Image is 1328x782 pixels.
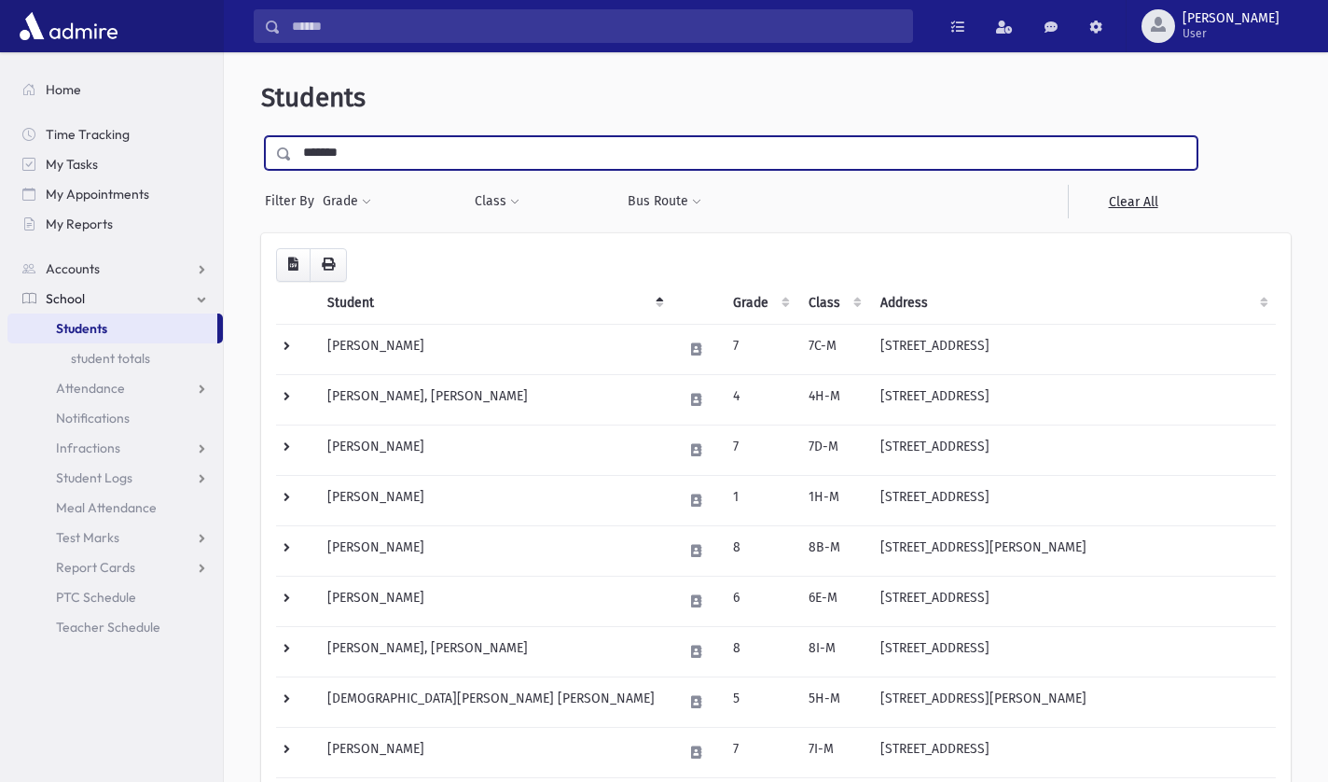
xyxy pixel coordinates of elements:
span: User [1183,26,1280,41]
span: [PERSON_NAME] [1183,11,1280,26]
td: 8B-M [797,525,869,576]
td: [PERSON_NAME] [316,576,671,626]
span: Filter By [265,191,322,211]
td: 1 [722,475,797,525]
td: 1H-M [797,475,869,525]
td: [STREET_ADDRESS][PERSON_NAME] [869,525,1276,576]
button: Print [310,248,347,282]
td: [STREET_ADDRESS] [869,374,1276,425]
td: [STREET_ADDRESS] [869,727,1276,777]
a: Report Cards [7,552,223,582]
a: Teacher Schedule [7,612,223,642]
button: Grade [322,185,372,218]
span: PTC Schedule [56,589,136,606]
span: Infractions [56,440,120,456]
th: Grade: activate to sort column ascending [722,282,797,325]
td: [STREET_ADDRESS] [869,324,1276,374]
td: [PERSON_NAME], [PERSON_NAME] [316,626,671,677]
span: Teacher Schedule [56,619,160,635]
span: Notifications [56,410,130,426]
td: [STREET_ADDRESS] [869,626,1276,677]
td: [STREET_ADDRESS] [869,576,1276,626]
span: Students [261,82,366,113]
td: [PERSON_NAME] [316,324,671,374]
td: 4H-M [797,374,869,425]
span: My Tasks [46,156,98,173]
a: Test Marks [7,523,223,552]
span: Accounts [46,260,100,277]
td: 7 [722,425,797,475]
a: My Appointments [7,179,223,209]
a: student totals [7,343,223,373]
a: Student Logs [7,463,223,493]
td: [PERSON_NAME], [PERSON_NAME] [316,374,671,425]
td: 6 [722,576,797,626]
td: 7D-M [797,425,869,475]
a: Accounts [7,254,223,284]
a: Meal Attendance [7,493,223,523]
th: Class: activate to sort column ascending [797,282,869,325]
th: Student: activate to sort column descending [316,282,671,325]
span: Test Marks [56,529,119,546]
a: School [7,284,223,314]
td: [PERSON_NAME] [316,475,671,525]
a: PTC Schedule [7,582,223,612]
td: 5 [722,677,797,727]
a: Students [7,314,217,343]
td: 8 [722,626,797,677]
td: [STREET_ADDRESS] [869,475,1276,525]
a: Clear All [1068,185,1197,218]
a: My Reports [7,209,223,239]
td: 5H-M [797,677,869,727]
td: [STREET_ADDRESS] [869,425,1276,475]
td: [STREET_ADDRESS][PERSON_NAME] [869,677,1276,727]
td: [PERSON_NAME] [316,727,671,777]
span: Attendance [56,380,125,397]
a: Infractions [7,433,223,463]
td: 7 [722,324,797,374]
td: 8I-M [797,626,869,677]
span: Time Tracking [46,126,130,143]
td: 7I-M [797,727,869,777]
td: [PERSON_NAME] [316,525,671,576]
span: School [46,290,85,307]
td: 7C-M [797,324,869,374]
span: Student Logs [56,469,132,486]
button: Bus Route [627,185,702,218]
img: AdmirePro [15,7,122,45]
input: Search [281,9,912,43]
td: [PERSON_NAME] [316,425,671,475]
span: My Appointments [46,186,149,202]
td: 4 [722,374,797,425]
td: 8 [722,525,797,576]
a: Home [7,75,223,105]
a: Notifications [7,403,223,433]
span: Home [46,81,81,98]
td: 6E-M [797,576,869,626]
span: Meal Attendance [56,499,157,516]
td: 7 [722,727,797,777]
th: Address: activate to sort column ascending [869,282,1276,325]
td: [DEMOGRAPHIC_DATA][PERSON_NAME] [PERSON_NAME] [316,677,671,727]
button: Class [474,185,520,218]
a: My Tasks [7,149,223,179]
button: CSV [276,248,311,282]
span: Report Cards [56,559,135,576]
a: Time Tracking [7,119,223,149]
span: Students [56,320,107,337]
a: Attendance [7,373,223,403]
span: My Reports [46,216,113,232]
